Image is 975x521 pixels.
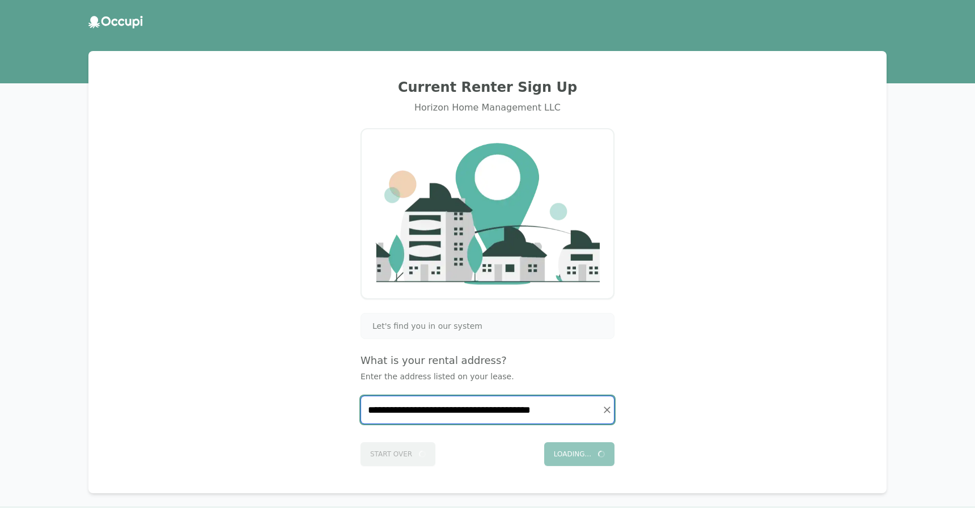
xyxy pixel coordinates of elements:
[599,402,615,418] button: Clear
[361,396,614,423] input: Start typing...
[375,143,600,284] img: Company Logo
[372,320,482,332] span: Let's find you in our system
[102,101,873,115] div: Horizon Home Management LLC
[361,371,614,382] p: Enter the address listed on your lease.
[361,353,614,368] h4: What is your rental address?
[102,78,873,96] h2: Current Renter Sign Up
